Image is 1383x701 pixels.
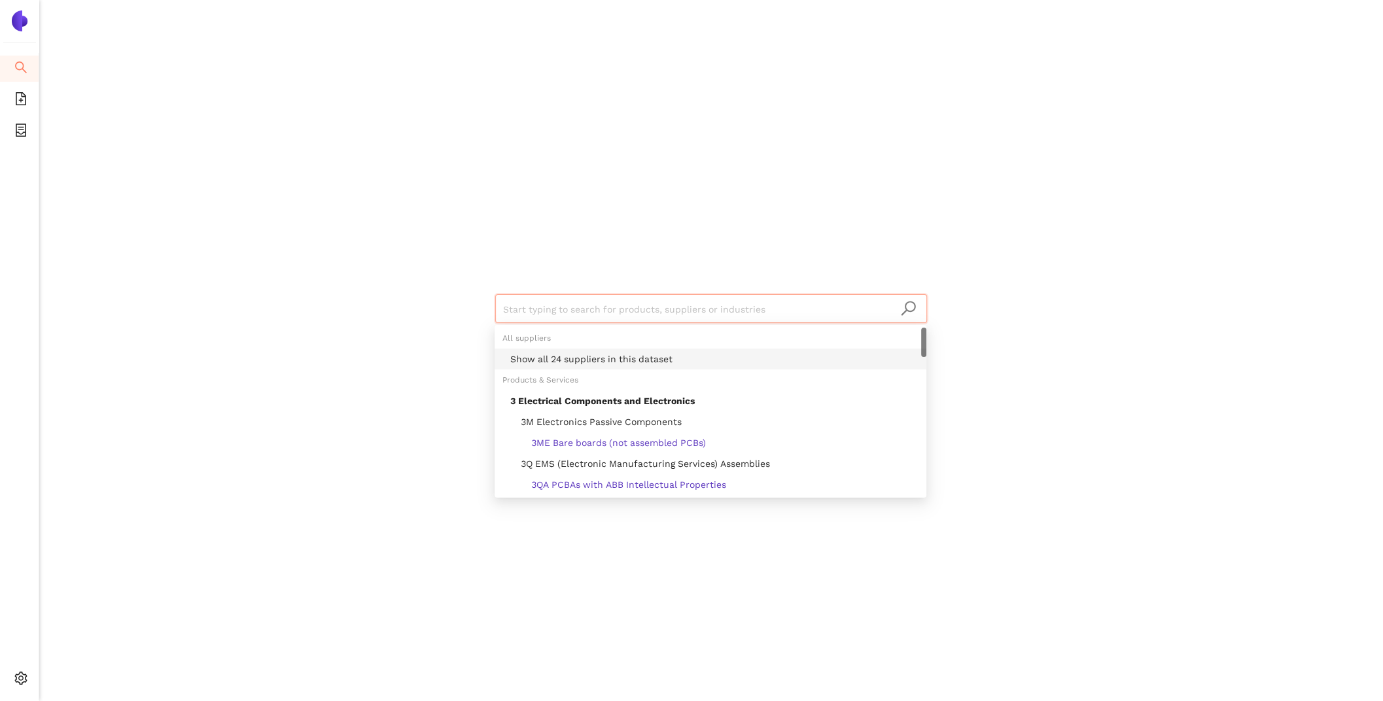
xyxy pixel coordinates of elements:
[510,479,726,490] span: 3QA PCBAs with ABB Intellectual Properties
[14,119,27,145] span: container
[14,56,27,82] span: search
[510,417,682,427] span: 3M Electronics Passive Components
[495,369,926,390] div: Products & Services
[510,396,695,406] span: 3 Electrical Components and Electronics
[510,437,706,448] span: 3ME Bare boards (not assembled PCBs)
[14,667,27,693] span: setting
[510,352,919,366] div: Show all 24 suppliers in this dataset
[510,458,770,469] span: 3Q EMS (Electronic Manufacturing Services) Assemblies
[495,349,926,369] div: Show all 24 suppliers in this dataset
[900,300,917,316] span: search
[9,10,30,31] img: Logo
[495,328,926,349] div: All suppliers
[14,88,27,114] span: file-add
